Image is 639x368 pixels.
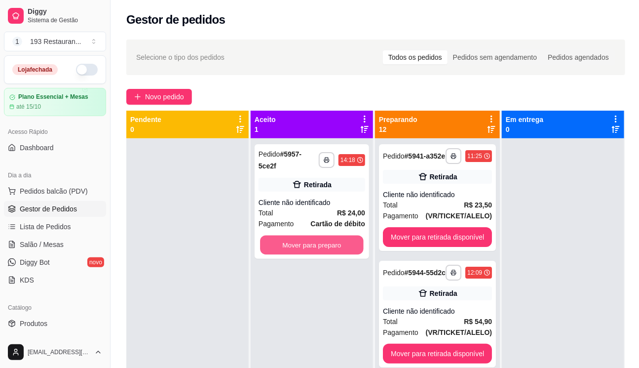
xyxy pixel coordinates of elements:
[506,115,543,124] p: Em entrega
[259,198,365,207] div: Cliente não identificado
[383,200,398,210] span: Total
[379,124,417,134] p: 12
[20,319,47,328] span: Produtos
[4,4,106,28] a: DiggySistema de Gestão
[383,152,405,160] span: Pedido
[255,115,276,124] p: Aceito
[405,269,446,277] strong: # 5944-55d2c
[304,180,332,190] div: Retirada
[383,190,492,200] div: Cliente não identificado
[20,204,77,214] span: Gestor de Pedidos
[4,333,106,349] a: Complementos
[383,50,448,64] div: Todos os pedidos
[4,167,106,183] div: Dia a dia
[30,37,81,46] div: 193 Restauran ...
[4,340,106,364] button: [EMAIL_ADDRESS][DOMAIN_NAME]
[337,209,365,217] strong: R$ 24,00
[20,143,54,153] span: Dashboard
[430,288,457,298] div: Retirada
[18,93,88,101] article: Plano Essencial + Mesas
[20,257,50,267] span: Diggy Bot
[383,269,405,277] span: Pedido
[126,89,192,105] button: Novo pedido
[4,140,106,156] a: Dashboard
[20,240,64,249] span: Salão / Mesas
[467,269,482,277] div: 12:09
[383,210,418,221] span: Pagamento
[20,222,71,232] span: Lista de Pedidos
[126,12,226,28] h2: Gestor de pedidos
[464,318,492,326] strong: R$ 54,90
[260,236,364,255] button: Mover para preparo
[259,150,301,170] strong: # 5957-5ce2f
[20,275,34,285] span: KDS
[311,220,365,228] strong: Cartão de débito
[430,172,457,182] div: Retirada
[383,227,492,247] button: Mover para retirada disponível
[259,150,280,158] span: Pedido
[383,316,398,327] span: Total
[130,124,161,134] p: 0
[12,37,22,46] span: 1
[20,186,88,196] span: Pedidos balcão (PDV)
[379,115,417,124] p: Preparando
[383,344,492,364] button: Mover para retirada disponível
[136,52,225,63] span: Selecione o tipo dos pedidos
[145,91,184,102] span: Novo pedido
[4,201,106,217] a: Gestor de Pedidos
[4,300,106,316] div: Catálogo
[4,219,106,235] a: Lista de Pedidos
[4,254,106,270] a: Diggy Botnovo
[405,152,446,160] strong: # 5941-a352e
[134,93,141,100] span: plus
[426,328,492,336] strong: (VR/TICKET/ALELO)
[28,16,102,24] span: Sistema de Gestão
[4,272,106,288] a: KDS
[28,348,90,356] span: [EMAIL_ADDRESS][DOMAIN_NAME]
[383,306,492,316] div: Cliente não identificado
[255,124,276,134] p: 1
[16,103,41,111] article: até 15/10
[4,88,106,116] a: Plano Essencial + Mesasaté 15/10
[467,152,482,160] div: 11:25
[4,183,106,199] button: Pedidos balcão (PDV)
[4,124,106,140] div: Acesso Rápido
[130,115,161,124] p: Pendente
[4,32,106,51] button: Select a team
[4,237,106,252] a: Salão / Mesas
[12,64,58,75] div: Loja fechada
[259,218,294,229] span: Pagamento
[383,327,418,338] span: Pagamento
[448,50,542,64] div: Pedidos sem agendamento
[542,50,614,64] div: Pedidos agendados
[426,212,492,220] strong: (VR/TICKET/ALELO)
[464,201,492,209] strong: R$ 23,50
[506,124,543,134] p: 0
[4,316,106,331] a: Produtos
[76,64,98,76] button: Alterar Status
[259,207,273,218] span: Total
[340,156,355,164] div: 14:18
[28,7,102,16] span: Diggy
